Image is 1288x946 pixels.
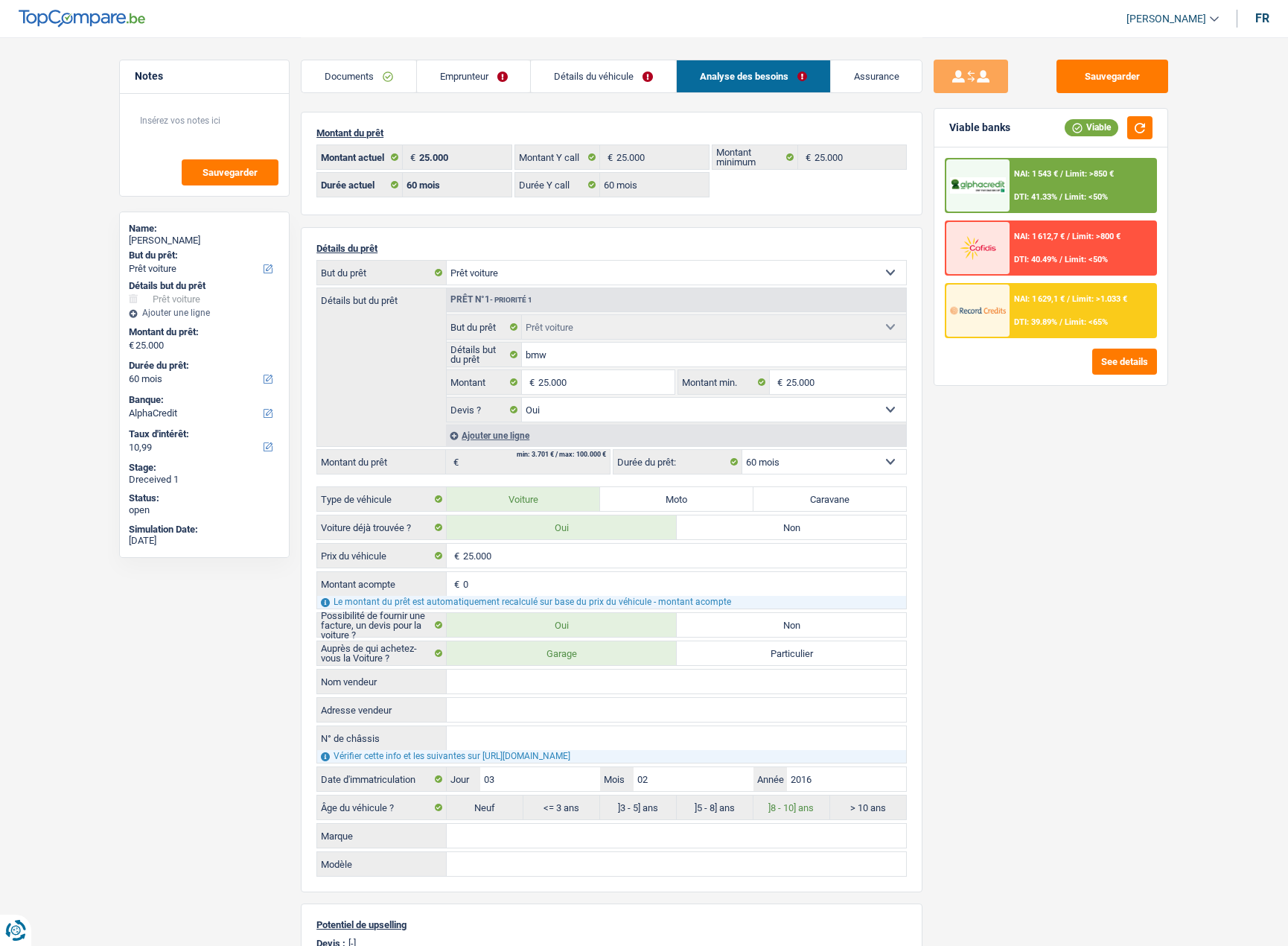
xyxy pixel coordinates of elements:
label: ]3 - 5] ans [600,796,677,819]
div: Vérifier cette info et les suivantes sur [URL][DOMAIN_NAME] [317,750,906,763]
span: € [446,450,462,474]
div: fr [1255,11,1269,25]
span: Limit: >800 € [1072,232,1120,241]
label: Caravane [753,487,907,511]
a: [PERSON_NAME] [1115,7,1219,31]
span: / [1067,232,1070,241]
label: Durée Y call [515,173,601,197]
label: Durée du prêt: [129,360,277,372]
button: Sauvegarder [182,159,278,185]
label: Non [677,515,907,539]
label: > 10 ans [830,796,907,819]
label: Montant minimum [712,145,798,169]
div: Name: [129,223,280,235]
label: Date d'immatriculation [317,767,447,791]
a: Assurance [831,60,922,92]
a: Emprunteur [417,60,531,92]
div: open [129,504,280,516]
label: ]5 - 8] ans [677,796,753,819]
input: AAAA [787,767,906,791]
span: Limit: <65% [1065,317,1108,327]
label: Voiture déjà trouvée ? [317,515,447,539]
div: Stage: [129,462,280,474]
label: Moto [600,487,753,511]
label: Banque: [129,394,277,406]
label: ]8 - 10] ans [753,796,830,819]
span: / [1059,255,1062,264]
label: Nom vendeur [317,670,447,693]
input: Sélectionnez votre adresse dans la barre de recherche [447,698,906,722]
img: AlphaCredit [950,177,1005,194]
span: NAI: 1 629,1 € [1014,294,1065,304]
label: Devis ? [447,398,522,422]
label: N° de châssis [317,726,447,750]
a: Documents [302,60,416,92]
label: Possibilité de fournir une facture, un devis pour la voiture ? [317,613,447,637]
span: € [129,340,134,352]
label: Prix du véhicule [317,544,447,568]
span: Limit: >1.033 € [1072,294,1127,304]
span: / [1059,317,1062,327]
span: Limit: <50% [1065,255,1108,264]
img: Cofidis [950,234,1005,261]
label: <= 3 ans [523,796,600,819]
div: [DATE] [129,535,280,547]
h5: Notes [135,70,274,83]
label: Taux d'intérêt: [129,428,277,440]
span: € [447,544,463,568]
label: Montant [447,370,522,394]
label: Montant du prêt: [129,326,277,338]
button: See details [1092,349,1157,375]
label: Neuf [447,796,523,819]
div: Viable [1065,119,1118,136]
span: - Priorité 1 [490,296,532,304]
div: min: 3.701 € / max: 100.000 € [517,451,606,458]
label: Montant Y call [515,145,601,169]
span: € [798,145,814,169]
p: Montant du prêt [316,127,907,139]
label: Oui [447,515,677,539]
label: Voiture [447,487,600,511]
label: Marque [317,824,447,848]
span: € [522,370,538,394]
div: Status: [129,492,280,504]
label: Détails but du prêt [447,343,522,366]
label: But du prêt [317,261,447,285]
label: Particulier [677,641,907,665]
span: DTI: 39.89% [1014,317,1057,327]
label: Détails but du prêt [317,288,446,305]
label: Montant acompte [317,572,447,596]
label: Garage [447,641,677,665]
span: [PERSON_NAME] [1126,13,1206,25]
span: / [1059,192,1062,202]
div: Prêt n°1 [447,295,536,305]
label: Modèle [317,852,447,876]
label: Non [677,613,907,637]
label: Oui [447,613,677,637]
span: Sauvegarder [203,168,258,177]
label: Jour [447,767,480,791]
div: Détails but du prêt [129,280,280,292]
div: Ajouter une ligne [129,308,280,318]
a: Analyse des besoins [677,60,830,92]
div: Simulation Date: [129,524,280,536]
span: NAI: 1 543 € [1014,169,1058,179]
a: Détails du véhicule [531,60,676,92]
img: TopCompare Logo [19,10,145,28]
div: Dreceived 1 [129,474,280,486]
label: Âge du véhicule ? [317,796,447,819]
div: [PERSON_NAME] [129,235,280,247]
img: Record Credits [950,296,1005,324]
div: Viable banks [949,121,1010,134]
button: Sauvegarder [1056,60,1168,93]
p: Détails du prêt [316,243,907,254]
input: JJ [480,767,599,791]
label: Année [753,767,787,791]
span: DTI: 41.33% [1014,192,1057,202]
p: Potentiel de upselling [316,919,907,930]
label: But du prêt: [129,250,277,261]
label: Type de véhicule [317,487,447,511]
span: DTI: 40.49% [1014,255,1057,264]
span: Limit: <50% [1065,192,1108,202]
label: But du prêt [447,315,522,339]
